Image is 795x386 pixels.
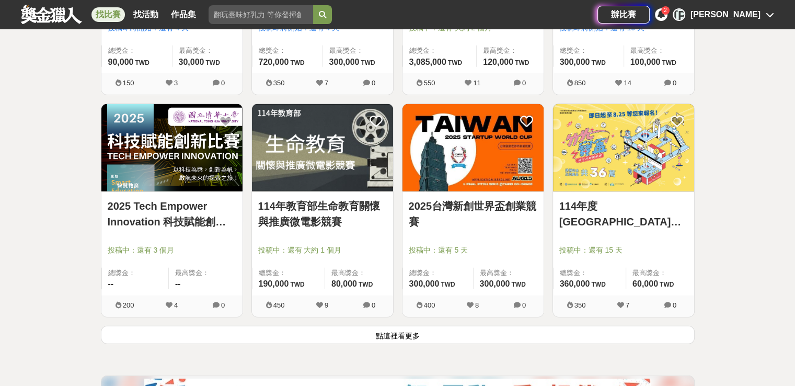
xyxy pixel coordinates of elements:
span: 投稿中：還有 15 天 [559,245,688,256]
img: Cover Image [553,104,694,191]
span: TWD [662,59,676,66]
div: [PERSON_NAME] [673,8,685,21]
span: 投稿中：還有 5 天 [409,245,537,256]
a: 2025 Tech Empower Innovation 科技賦能創新比賽 [108,198,236,230]
span: 最高獎金： [483,46,537,56]
span: 最高獎金： [179,46,236,56]
span: 3,085,000 [409,58,446,66]
span: 總獎金： [560,46,617,56]
span: 最高獎金： [331,268,387,278]
span: 90,000 [108,58,134,66]
a: Cover Image [402,104,544,192]
span: TWD [135,59,149,66]
span: 最高獎金： [632,268,688,278]
span: 總獎金： [259,268,318,278]
span: TWD [290,59,304,66]
input: 翻玩臺味好乳力 等你發揮創意！ [209,5,313,24]
div: [PERSON_NAME] [690,8,761,21]
span: 總獎金： [108,46,166,56]
span: 850 [574,79,586,87]
a: 辦比賽 [597,6,650,24]
span: 0 [522,79,526,87]
a: Cover Image [101,104,243,192]
span: 0 [673,79,676,87]
a: 作品集 [167,7,200,22]
span: 300,000 [560,58,590,66]
span: 總獎金： [259,46,316,56]
img: Cover Image [252,104,393,191]
span: 2 [664,7,667,13]
img: Cover Image [402,104,544,191]
span: 最高獎金： [175,268,236,278]
a: 114年教育部生命教育關懷與推廣微電影競賽 [258,198,387,230]
span: 30,000 [179,58,204,66]
span: 0 [522,301,526,309]
span: 總獎金： [409,268,467,278]
span: 550 [424,79,435,87]
span: 總獎金： [409,46,470,56]
span: TWD [359,281,373,288]
span: TWD [290,281,304,288]
span: 總獎金： [560,268,619,278]
span: 最高獎金： [630,46,688,56]
span: 80,000 [331,279,357,288]
span: 0 [372,79,375,87]
span: 0 [221,301,225,309]
span: 300,000 [409,279,440,288]
span: 60,000 [632,279,658,288]
span: 100,000 [630,58,661,66]
span: 300,000 [329,58,360,66]
img: Cover Image [101,104,243,191]
span: 3 [174,79,178,87]
span: 300,000 [480,279,510,288]
span: 120,000 [483,58,513,66]
a: Cover Image [252,104,393,192]
span: 8 [475,301,479,309]
a: 找比賽 [91,7,125,22]
span: 14 [624,79,631,87]
span: 4 [174,301,178,309]
a: 2025台灣新創世界盃創業競賽 [409,198,537,230]
span: 350 [574,301,586,309]
span: 0 [372,301,375,309]
span: 200 [123,301,134,309]
span: 720,000 [259,58,289,66]
span: 360,000 [560,279,590,288]
span: -- [108,279,114,288]
span: 190,000 [259,279,289,288]
button: 點這裡看更多 [101,326,695,344]
span: 150 [123,79,134,87]
span: 7 [325,79,328,87]
a: 找活動 [129,7,163,22]
span: 7 [626,301,629,309]
span: 11 [473,79,480,87]
span: 400 [424,301,435,309]
span: 投稿中：還有 大約 1 個月 [258,245,387,256]
span: 最高獎金： [480,268,537,278]
span: 最高獎金： [329,46,387,56]
span: TWD [591,59,605,66]
span: TWD [591,281,605,288]
a: 114年度[GEOGRAPHIC_DATA]「全國青年公民提案徵件-竹光寶盒 城市共創靈感庫」 [559,198,688,230]
span: TWD [511,281,525,288]
a: Cover Image [553,104,694,192]
span: TWD [441,281,455,288]
span: TWD [361,59,375,66]
span: TWD [205,59,220,66]
span: 350 [273,79,285,87]
span: 450 [273,301,285,309]
span: TWD [448,59,462,66]
span: 投稿中：還有 3 個月 [108,245,236,256]
span: 0 [221,79,225,87]
span: TWD [660,281,674,288]
span: -- [175,279,181,288]
span: 總獎金： [108,268,163,278]
span: TWD [515,59,529,66]
span: 9 [325,301,328,309]
span: 0 [673,301,676,309]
